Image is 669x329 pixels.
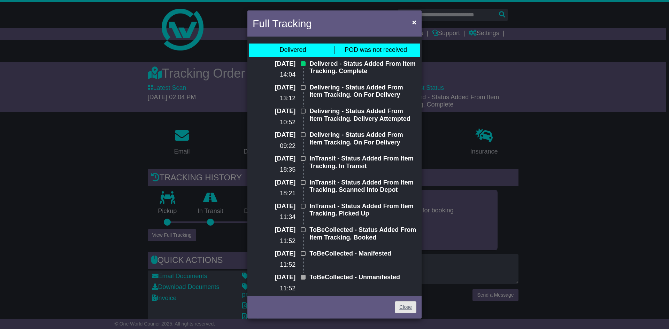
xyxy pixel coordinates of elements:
[253,179,295,187] p: [DATE]
[253,213,295,221] p: 11:34
[309,155,416,170] p: InTransit - Status Added From Item Tracking. In Transit
[253,237,295,245] p: 11:52
[253,95,295,102] p: 13:12
[309,203,416,218] p: InTransit - Status Added From Item Tracking. Picked Up
[309,250,416,258] p: ToBeCollected - Manifested
[309,226,416,241] p: ToBeCollected - Status Added From Item Tracking. Booked
[253,108,295,115] p: [DATE]
[309,84,416,99] p: Delivering - Status Added From Item Tracking. On For Delivery
[253,131,295,139] p: [DATE]
[253,119,295,126] p: 10:52
[395,301,416,313] a: Close
[309,274,416,281] p: ToBeCollected - Unmanifested
[253,261,295,269] p: 11:52
[412,18,416,26] span: ×
[279,46,306,54] div: Delivered
[409,15,420,29] button: Close
[253,155,295,163] p: [DATE]
[309,179,416,194] p: InTransit - Status Added From Item Tracking. Scanned Into Depot
[253,16,312,31] h4: Full Tracking
[253,190,295,197] p: 18:21
[253,274,295,281] p: [DATE]
[253,84,295,92] p: [DATE]
[253,60,295,68] p: [DATE]
[253,226,295,234] p: [DATE]
[309,108,416,123] p: Delivering - Status Added From Item Tracking. Delivery Attempted
[253,285,295,292] p: 11:52
[253,142,295,150] p: 09:22
[309,131,416,146] p: Delivering - Status Added From Item Tracking. On For Delivery
[345,46,407,53] span: POD was not received
[253,166,295,174] p: 18:35
[253,203,295,210] p: [DATE]
[253,71,295,79] p: 14:04
[309,60,416,75] p: Delivered - Status Added From Item Tracking. Complete
[253,250,295,258] p: [DATE]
